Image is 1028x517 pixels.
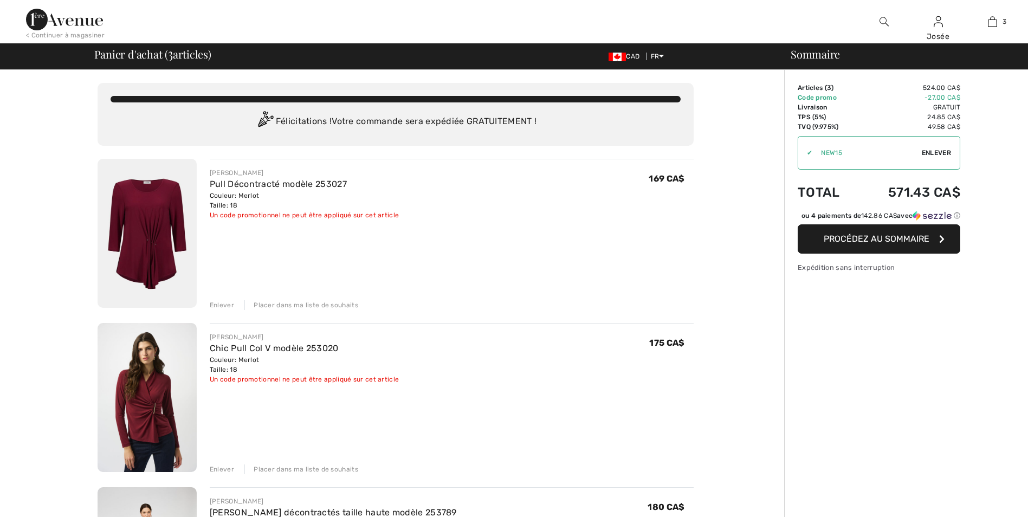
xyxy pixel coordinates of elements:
[966,15,1019,28] a: 3
[778,49,1021,60] div: Sommaire
[26,9,103,30] img: 1ère Avenue
[880,15,889,28] img: recherche
[210,210,399,220] div: Un code promotionnel ne peut être appliqué sur cet article
[934,15,943,28] img: Mes infos
[824,234,929,244] span: Procédez au sommaire
[609,53,644,60] span: CAD
[857,93,960,102] td: -27.00 CA$
[801,211,960,221] div: ou 4 paiements de avec
[857,102,960,112] td: Gratuit
[210,355,399,374] div: Couleur: Merlot Taille: 18
[98,159,197,308] img: Pull Décontracté modèle 253027
[798,93,857,102] td: Code promo
[798,112,857,122] td: TPS (5%)
[651,53,664,60] span: FR
[648,502,684,512] span: 180 CA$
[254,111,276,133] img: Congratulation2.svg
[798,83,857,93] td: Articles ( )
[609,53,626,61] img: Canadian Dollar
[210,332,399,342] div: [PERSON_NAME]
[857,122,960,132] td: 49.58 CA$
[922,148,951,158] span: Enlever
[210,374,399,384] div: Un code promotionnel ne peut être appliqué sur cet article
[210,496,457,506] div: [PERSON_NAME]
[210,191,399,210] div: Couleur: Merlot Taille: 18
[210,464,234,474] div: Enlever
[94,49,211,60] span: Panier d'achat ( articles)
[649,338,684,348] span: 175 CA$
[26,30,105,40] div: < Continuer à magasiner
[857,83,960,93] td: 524.00 CA$
[911,31,965,42] div: Josée
[934,16,943,27] a: Se connecter
[798,148,812,158] div: ✔
[812,137,922,169] input: Code promo
[168,46,173,60] span: 3
[210,343,339,353] a: Chic Pull Col V modèle 253020
[861,212,897,219] span: 142.86 CA$
[798,102,857,112] td: Livraison
[857,112,960,122] td: 24.85 CA$
[988,15,997,28] img: Mon panier
[913,211,952,221] img: Sezzle
[798,224,960,254] button: Procédez au sommaire
[98,323,197,472] img: Chic Pull Col V modèle 253020
[798,174,857,211] td: Total
[827,84,831,92] span: 3
[798,122,857,132] td: TVQ (9.975%)
[1003,17,1006,27] span: 3
[244,464,358,474] div: Placer dans ma liste de souhaits
[857,174,960,211] td: 571.43 CA$
[210,300,234,310] div: Enlever
[798,211,960,224] div: ou 4 paiements de142.86 CA$avecSezzle Cliquez pour en savoir plus sur Sezzle
[210,168,399,178] div: [PERSON_NAME]
[244,300,358,310] div: Placer dans ma liste de souhaits
[798,262,960,273] div: Expédition sans interruption
[111,111,681,133] div: Félicitations ! Votre commande sera expédiée GRATUITEMENT !
[210,179,347,189] a: Pull Décontracté modèle 253027
[649,173,684,184] span: 169 CA$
